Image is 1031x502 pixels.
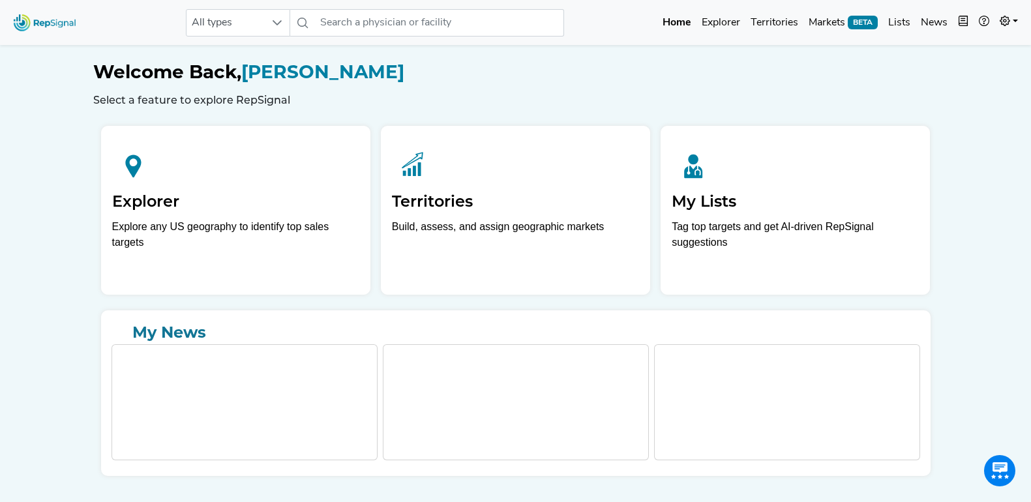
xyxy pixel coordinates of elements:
h2: Territories [392,192,639,211]
a: MarketsBETA [803,10,883,36]
a: Territories [745,10,803,36]
a: News [916,10,953,36]
a: Explorer [696,10,745,36]
h2: My Lists [672,192,919,211]
a: Lists [883,10,916,36]
h1: [PERSON_NAME] [93,61,938,83]
h2: Explorer [112,192,359,211]
input: Search a physician or facility [315,9,564,37]
a: My News [112,321,920,344]
a: ExplorerExplore any US geography to identify top sales targets [101,126,370,295]
button: Intel Book [953,10,974,36]
span: Welcome Back, [93,61,241,83]
a: TerritoriesBuild, assess, and assign geographic markets [381,126,650,295]
a: My ListsTag top targets and get AI-driven RepSignal suggestions [661,126,930,295]
p: Build, assess, and assign geographic markets [392,219,639,258]
span: BETA [848,16,878,29]
p: Tag top targets and get AI-driven RepSignal suggestions [672,219,919,258]
a: Home [657,10,696,36]
h6: Select a feature to explore RepSignal [93,94,938,106]
span: All types [187,10,265,36]
div: Explore any US geography to identify top sales targets [112,219,359,250]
